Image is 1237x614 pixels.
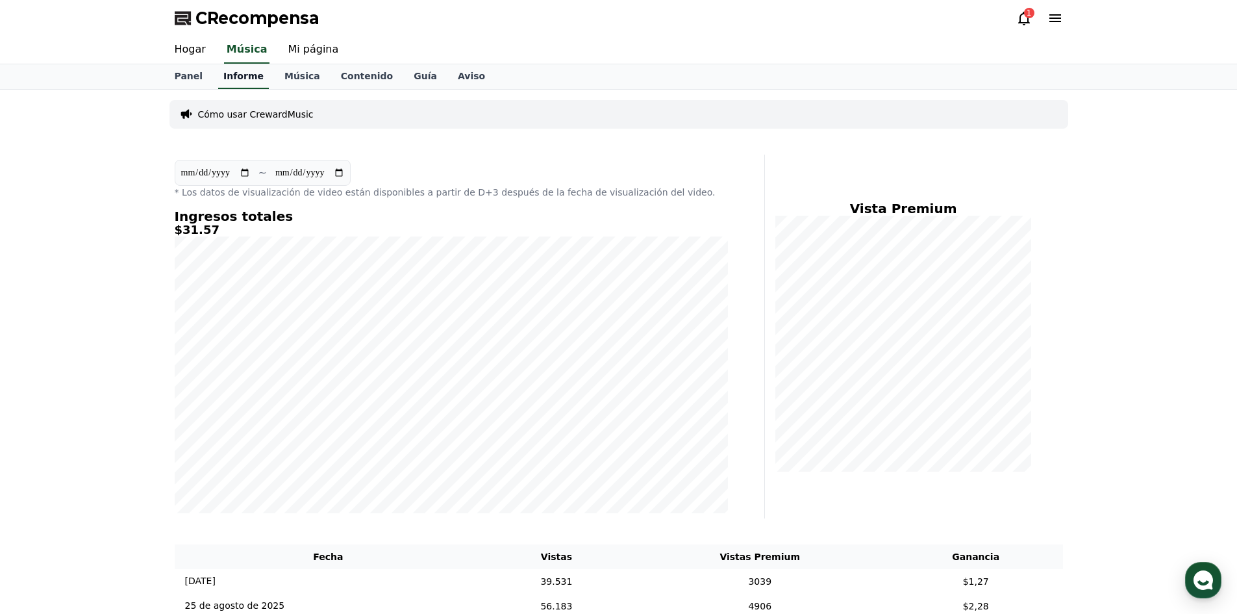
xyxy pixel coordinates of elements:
font: Guía [414,71,437,81]
font: Música [227,43,268,55]
font: 56.183 [540,600,572,611]
font: Vista Premium [850,201,957,216]
a: Hogar [164,36,216,64]
font: Cómo usar CrewardMusic [198,109,314,120]
font: 25 de agosto de 2025 [185,600,285,611]
font: * Los datos de visualización de video están disponibles a partir de D+3 después de la fecha de vi... [175,187,716,198]
font: Fecha [313,552,343,562]
a: CRecompensa [175,8,319,29]
font: 3039 [748,576,771,586]
font: Ingresos totales [175,209,294,224]
font: Aviso [458,71,485,81]
font: $2,28 [963,600,989,611]
a: Settings [168,412,249,444]
a: Aviso [447,64,495,89]
font: 39.531 [540,576,572,586]
a: Contenido [331,64,403,89]
a: Informe [218,64,269,89]
font: $1,27 [963,576,989,586]
a: Música [274,64,331,89]
a: Mi página [277,36,349,64]
a: Messages [86,412,168,444]
span: Settings [192,431,224,442]
span: Home [33,431,56,442]
a: Guía [403,64,447,89]
font: Hogar [175,43,206,55]
font: 1 [1027,8,1032,18]
a: Home [4,412,86,444]
span: Messages [108,432,146,442]
font: Ganancia [952,552,999,562]
a: Música [224,36,270,64]
font: $31.57 [175,223,219,237]
font: Panel [175,71,203,81]
font: Música [284,71,320,81]
font: Mi página [288,43,338,55]
font: Vistas Premium [719,552,800,562]
font: 4906 [748,600,771,611]
a: Cómo usar CrewardMusic [198,108,314,121]
a: Panel [164,64,214,89]
font: Informe [223,71,264,81]
font: Vistas [541,552,572,562]
a: 1 [1016,10,1032,26]
font: ~ [258,166,267,179]
font: Contenido [341,71,393,81]
font: [DATE] [185,576,216,586]
font: CRecompensa [195,9,319,27]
